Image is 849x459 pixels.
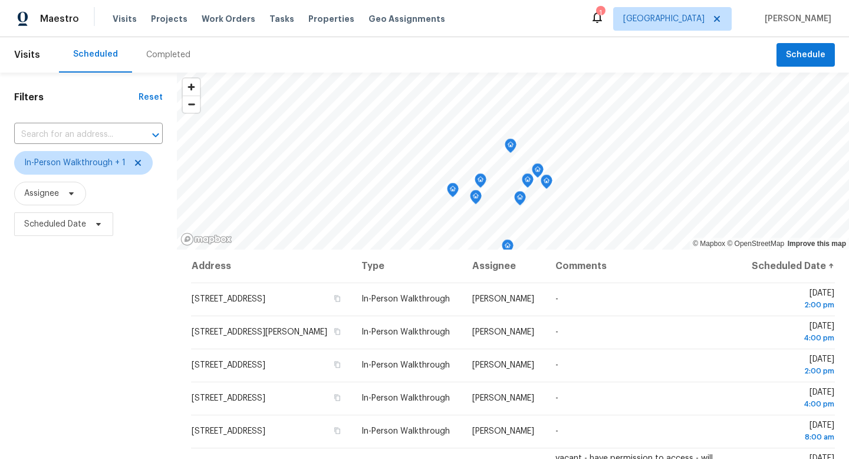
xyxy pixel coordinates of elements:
[361,394,450,402] span: In-Person Walkthrough
[546,250,739,283] th: Comments
[139,91,163,103] div: Reset
[183,78,200,96] button: Zoom in
[332,359,343,370] button: Copy Address
[14,42,40,68] span: Visits
[14,126,130,144] input: Search for an address...
[693,240,725,248] a: Mapbox
[472,361,534,369] span: [PERSON_NAME]
[147,127,164,143] button: Open
[183,96,200,113] button: Zoom out
[472,328,534,336] span: [PERSON_NAME]
[786,48,825,63] span: Schedule
[623,13,705,25] span: [GEOGRAPHIC_DATA]
[151,13,187,25] span: Projects
[555,295,558,303] span: -
[361,361,450,369] span: In-Person Walkthrough
[788,240,846,248] a: Improve this map
[24,188,59,199] span: Assignee
[555,394,558,402] span: -
[749,398,834,410] div: 4:00 pm
[368,13,445,25] span: Geo Assignments
[308,13,354,25] span: Properties
[749,289,834,311] span: [DATE]
[14,91,139,103] h1: Filters
[113,13,137,25] span: Visits
[727,240,784,248] a: OpenStreetMap
[191,250,352,283] th: Address
[760,13,831,25] span: [PERSON_NAME]
[749,388,834,410] span: [DATE]
[361,328,450,336] span: In-Person Walkthrough
[749,365,834,377] div: 2:00 pm
[502,240,514,258] div: Map marker
[749,332,834,344] div: 4:00 pm
[332,326,343,337] button: Copy Address
[749,299,834,311] div: 2:00 pm
[749,431,834,443] div: 8:00 am
[180,232,232,246] a: Mapbox homepage
[505,139,516,157] div: Map marker
[361,427,450,435] span: In-Person Walkthrough
[522,173,534,192] div: Map marker
[596,7,604,19] div: 1
[361,295,450,303] span: In-Person Walkthrough
[40,13,79,25] span: Maestro
[555,361,558,369] span: -
[532,163,544,182] div: Map marker
[202,13,255,25] span: Work Orders
[472,427,534,435] span: [PERSON_NAME]
[749,421,834,443] span: [DATE]
[463,250,546,283] th: Assignee
[192,328,327,336] span: [STREET_ADDRESS][PERSON_NAME]
[352,250,463,283] th: Type
[749,355,834,377] span: [DATE]
[472,295,534,303] span: [PERSON_NAME]
[192,361,265,369] span: [STREET_ADDRESS]
[24,218,86,230] span: Scheduled Date
[73,48,118,60] div: Scheduled
[555,427,558,435] span: -
[739,250,835,283] th: Scheduled Date ↑
[776,43,835,67] button: Schedule
[332,425,343,436] button: Copy Address
[749,322,834,344] span: [DATE]
[192,394,265,402] span: [STREET_ADDRESS]
[514,191,526,209] div: Map marker
[177,73,849,250] canvas: Map
[192,295,265,303] span: [STREET_ADDRESS]
[472,394,534,402] span: [PERSON_NAME]
[192,427,265,435] span: [STREET_ADDRESS]
[332,392,343,403] button: Copy Address
[555,328,558,336] span: -
[541,175,552,193] div: Map marker
[146,49,190,61] div: Completed
[447,183,459,201] div: Map marker
[470,190,482,208] div: Map marker
[475,173,486,192] div: Map marker
[269,15,294,23] span: Tasks
[24,157,126,169] span: In-Person Walkthrough + 1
